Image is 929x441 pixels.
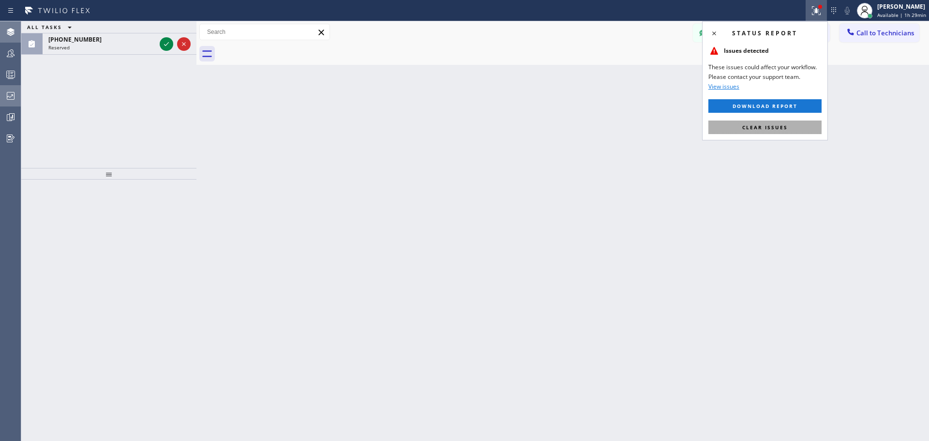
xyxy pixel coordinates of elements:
[160,37,173,51] button: Accept
[840,4,854,17] button: Mute
[21,21,81,33] button: ALL TASKS
[839,24,919,42] button: Call to Technicians
[177,37,191,51] button: Reject
[200,24,330,40] input: Search
[693,24,746,42] button: Messages
[877,2,926,11] div: [PERSON_NAME]
[48,44,70,51] span: Reserved
[856,29,914,37] span: Call to Technicians
[27,24,62,30] span: ALL TASKS
[877,12,926,18] span: Available | 1h 29min
[48,35,102,44] span: [PHONE_NUMBER]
